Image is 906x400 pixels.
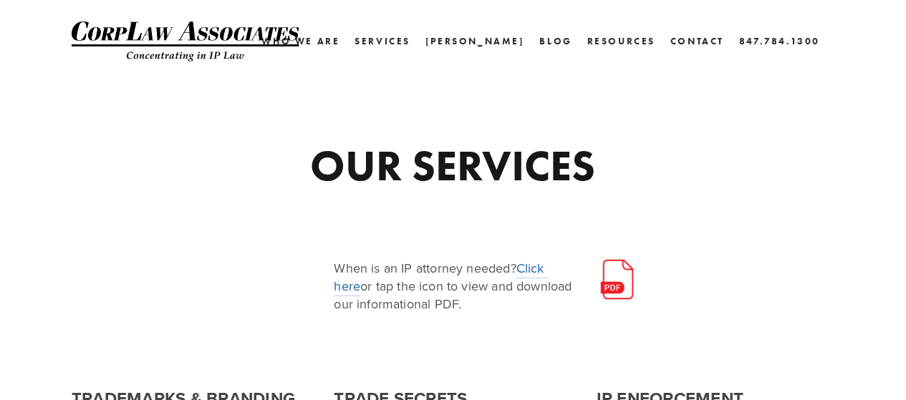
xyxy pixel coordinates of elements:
img: pdf-icon.png [597,259,638,301]
img: CorpLaw IP Law Firm [72,21,301,62]
a: Blog [539,31,572,52]
a: Services [355,31,410,52]
a: 847.784.1300 [739,31,820,52]
a: Click here [334,259,548,296]
p: When is an IP attorney needed? or tap the icon to view and download our informational PDF. [334,259,572,313]
a: Contact [670,31,724,52]
a: [PERSON_NAME] [425,31,525,52]
a: Who We Are [261,31,339,52]
h1: OUR SERVICES [203,144,703,187]
a: Resources [587,36,655,47]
